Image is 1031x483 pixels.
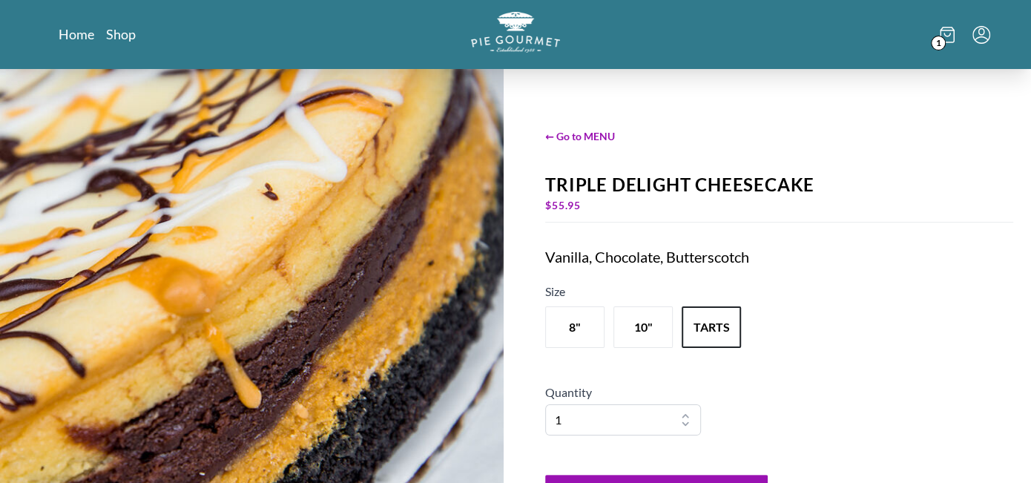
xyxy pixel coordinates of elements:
[545,195,1013,216] div: $ 55.95
[545,174,1013,195] div: Triple Delight Cheesecake
[545,128,1013,144] span: ← Go to MENU
[931,36,946,50] span: 1
[972,26,990,44] button: Menu
[471,12,560,53] img: logo
[59,25,94,43] a: Home
[682,306,741,348] button: Variant Swatch
[106,25,136,43] a: Shop
[471,12,560,57] a: Logo
[545,385,592,399] span: Quantity
[545,404,701,436] select: Quantity
[613,306,673,348] button: Variant Swatch
[545,284,565,298] span: Size
[545,306,605,348] button: Variant Swatch
[545,246,972,267] div: Vanilla, Chocolate, Butterscotch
